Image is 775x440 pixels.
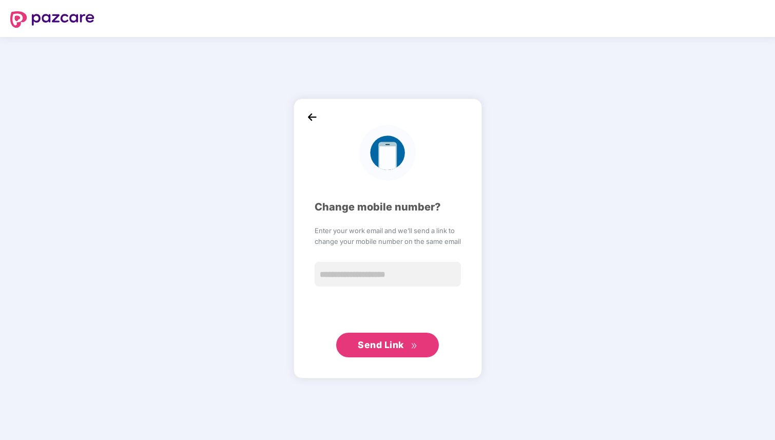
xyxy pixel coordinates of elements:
[10,11,94,28] img: logo
[411,342,417,349] span: double-right
[315,225,461,236] span: Enter your work email and we’ll send a link to
[336,333,439,357] button: Send Linkdouble-right
[359,125,415,181] img: logo
[315,199,461,215] div: Change mobile number?
[304,109,320,125] img: back_icon
[315,236,461,246] span: change your mobile number on the same email
[358,339,404,350] span: Send Link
